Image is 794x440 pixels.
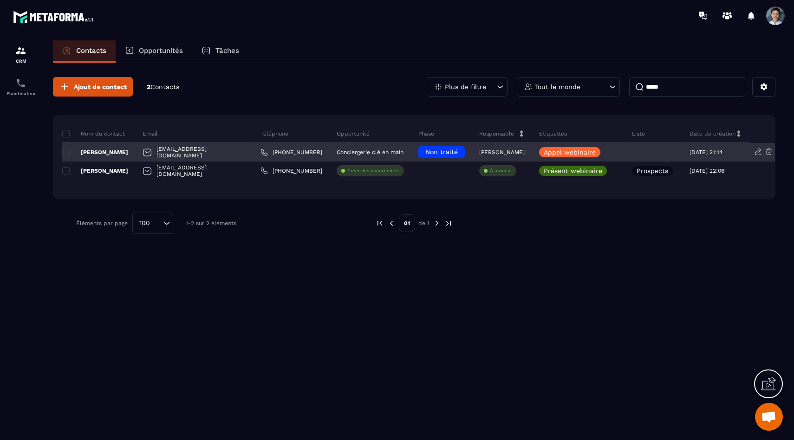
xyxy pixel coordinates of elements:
button: Ajout de contact [53,77,133,97]
p: Présent webinaire [544,168,602,174]
p: Phase [418,130,434,137]
img: formation [15,45,26,56]
a: formationformationCRM [2,38,39,71]
p: Planificateur [2,91,39,96]
p: Appel webinaire [544,149,596,155]
p: CRM [2,58,39,64]
span: Ajout de contact [74,82,127,91]
p: Étiquettes [539,130,567,137]
div: Search for option [132,213,174,234]
div: Ouvrir le chat [755,403,783,431]
p: À associe [490,168,512,174]
a: schedulerschedulerPlanificateur [2,71,39,103]
a: Contacts [53,40,116,63]
p: Contacts [76,46,106,55]
p: Prospects [637,168,668,174]
img: next [444,219,453,227]
span: 100 [136,218,153,228]
p: Tout le monde [535,84,580,90]
a: Tâches [192,40,248,63]
p: Créer des opportunités [347,168,399,174]
p: Éléments par page [76,220,128,226]
p: Liste [632,130,645,137]
p: Téléphone [260,130,288,137]
p: [PERSON_NAME] [62,167,128,175]
a: [PHONE_NUMBER] [260,149,322,156]
p: Plus de filtre [445,84,486,90]
a: Opportunités [116,40,192,63]
input: Search for option [153,218,161,228]
img: next [433,219,441,227]
span: Non traité [425,148,458,155]
p: Responsable [479,130,514,137]
p: de 1 [418,220,430,227]
p: [PERSON_NAME] [62,149,128,156]
p: Opportunités [139,46,183,55]
a: [PHONE_NUMBER] [260,167,322,175]
p: [DATE] 22:06 [690,168,724,174]
p: Nom du contact [62,130,125,137]
img: prev [376,219,384,227]
img: logo [13,8,97,26]
img: prev [387,219,396,227]
p: Email [143,130,158,137]
p: 1-2 sur 2 éléments [186,220,236,226]
p: 01 [399,214,415,232]
p: Date de création [690,130,735,137]
p: [DATE] 21:14 [690,149,722,155]
p: 2 [147,83,179,91]
p: [PERSON_NAME] [479,149,525,155]
img: scheduler [15,78,26,89]
span: Contacts [150,83,179,91]
p: Opportunité [337,130,370,137]
p: Conciergerie clé en main [337,149,404,155]
p: Tâches [215,46,239,55]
